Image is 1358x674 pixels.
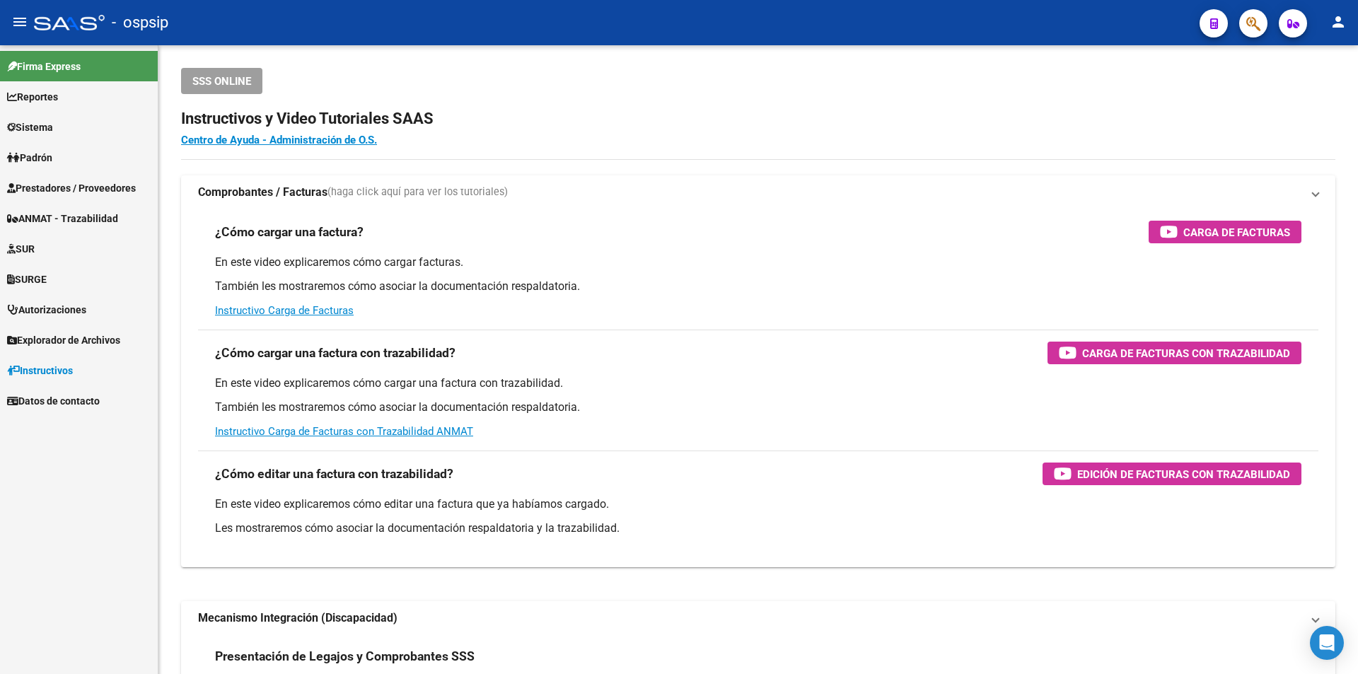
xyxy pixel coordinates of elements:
h3: ¿Cómo cargar una factura? [215,222,364,242]
button: Edición de Facturas con Trazabilidad [1043,463,1301,485]
strong: Comprobantes / Facturas [198,185,327,200]
span: Instructivos [7,363,73,378]
span: Carga de Facturas [1183,223,1290,241]
span: SURGE [7,272,47,287]
span: ANMAT - Trazabilidad [7,211,118,226]
p: También les mostraremos cómo asociar la documentación respaldatoria. [215,400,1301,415]
span: Edición de Facturas con Trazabilidad [1077,465,1290,483]
mat-expansion-panel-header: Mecanismo Integración (Discapacidad) [181,601,1335,635]
h3: ¿Cómo cargar una factura con trazabilidad? [215,343,455,363]
p: En este video explicaremos cómo cargar una factura con trazabilidad. [215,376,1301,391]
p: También les mostraremos cómo asociar la documentación respaldatoria. [215,279,1301,294]
a: Centro de Ayuda - Administración de O.S. [181,134,377,146]
mat-icon: menu [11,13,28,30]
div: Open Intercom Messenger [1310,626,1344,660]
p: En este video explicaremos cómo cargar facturas. [215,255,1301,270]
h3: ¿Cómo editar una factura con trazabilidad? [215,464,453,484]
span: Sistema [7,120,53,135]
h2: Instructivos y Video Tutoriales SAAS [181,105,1335,132]
span: SSS ONLINE [192,75,251,88]
a: Instructivo Carga de Facturas con Trazabilidad ANMAT [215,425,473,438]
span: Firma Express [7,59,81,74]
span: Prestadores / Proveedores [7,180,136,196]
span: Explorador de Archivos [7,332,120,348]
button: Carga de Facturas con Trazabilidad [1047,342,1301,364]
mat-icon: person [1330,13,1347,30]
span: SUR [7,241,35,257]
button: Carga de Facturas [1149,221,1301,243]
span: Reportes [7,89,58,105]
p: En este video explicaremos cómo editar una factura que ya habíamos cargado. [215,496,1301,512]
div: Comprobantes / Facturas(haga click aquí para ver los tutoriales) [181,209,1335,567]
mat-expansion-panel-header: Comprobantes / Facturas(haga click aquí para ver los tutoriales) [181,175,1335,209]
span: - ospsip [112,7,168,38]
span: Carga de Facturas con Trazabilidad [1082,344,1290,362]
button: SSS ONLINE [181,68,262,94]
strong: Mecanismo Integración (Discapacidad) [198,610,397,626]
span: (haga click aquí para ver los tutoriales) [327,185,508,200]
p: Les mostraremos cómo asociar la documentación respaldatoria y la trazabilidad. [215,521,1301,536]
a: Instructivo Carga de Facturas [215,304,354,317]
span: Datos de contacto [7,393,100,409]
h3: Presentación de Legajos y Comprobantes SSS [215,646,475,666]
span: Autorizaciones [7,302,86,318]
span: Padrón [7,150,52,165]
